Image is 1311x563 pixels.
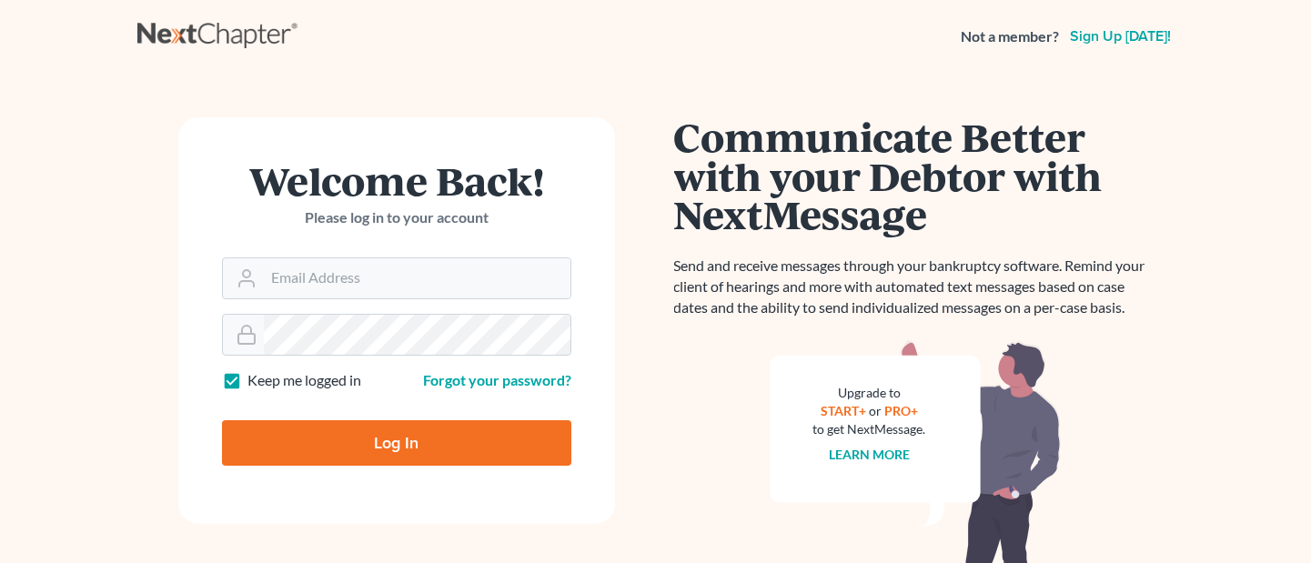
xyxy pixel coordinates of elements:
strong: Not a member? [961,26,1059,47]
h1: Communicate Better with your Debtor with NextMessage [674,117,1156,234]
a: PRO+ [884,403,918,418]
a: Sign up [DATE]! [1066,29,1175,44]
h1: Welcome Back! [222,161,571,200]
label: Keep me logged in [247,370,361,391]
div: to get NextMessage. [813,420,926,438]
p: Please log in to your account [222,207,571,228]
input: Email Address [264,258,570,298]
a: Learn more [829,447,910,462]
div: Upgrade to [813,384,926,402]
a: START+ [821,403,866,418]
span: or [869,403,882,418]
a: Forgot your password? [423,371,571,388]
p: Send and receive messages through your bankruptcy software. Remind your client of hearings and mo... [674,256,1156,318]
input: Log In [222,420,571,466]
